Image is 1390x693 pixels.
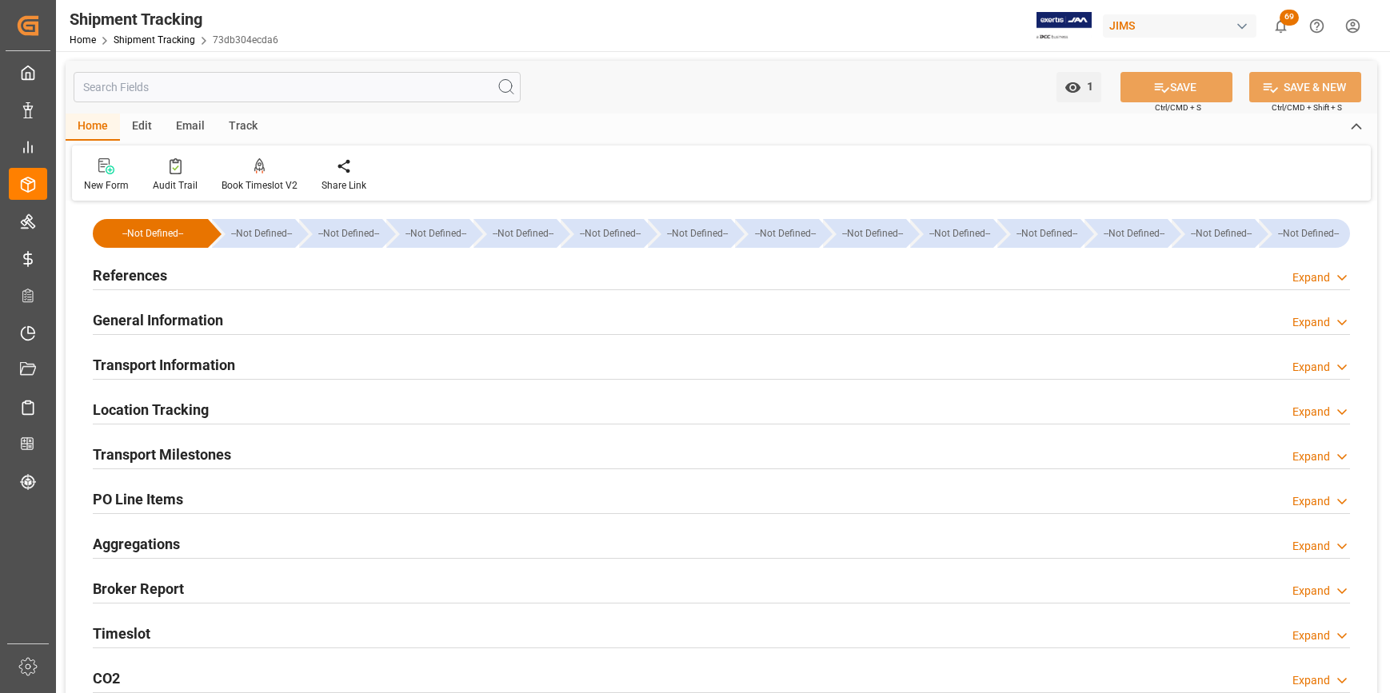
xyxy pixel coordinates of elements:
[1103,14,1256,38] div: JIMS
[93,444,231,465] h2: Transport Milestones
[1292,672,1330,689] div: Expand
[1155,102,1201,114] span: Ctrl/CMD + S
[322,178,366,193] div: Share Link
[1100,219,1168,248] div: --Not Defined--
[1292,493,1330,510] div: Expand
[84,178,129,193] div: New Form
[1292,583,1330,599] div: Expand
[1084,219,1168,248] div: --Not Defined--
[93,533,180,555] h2: Aggregations
[1292,269,1330,286] div: Expand
[577,219,644,248] div: --Not Defined--
[839,219,906,248] div: --Not Defined--
[386,219,469,248] div: --Not Defined--
[489,219,557,248] div: --Not Defined--
[1103,10,1263,41] button: JIMS
[664,219,731,248] div: --Not Defined--
[66,114,120,141] div: Home
[1292,627,1330,644] div: Expand
[1292,359,1330,376] div: Expand
[402,219,469,248] div: --Not Defined--
[1259,219,1350,248] div: --Not Defined--
[561,219,644,248] div: --Not Defined--
[299,219,382,248] div: --Not Defined--
[1299,8,1335,44] button: Help Center
[473,219,557,248] div: --Not Defined--
[70,34,96,46] a: Home
[1013,219,1080,248] div: --Not Defined--
[1120,72,1232,102] button: SAVE
[228,219,295,248] div: --Not Defined--
[114,34,195,46] a: Shipment Tracking
[93,309,223,331] h2: General Information
[1292,404,1330,420] div: Expand
[1249,72,1361,102] button: SAVE & NEW
[93,399,209,420] h2: Location Tracking
[109,219,197,248] div: --Not Defined--
[1275,219,1342,248] div: --Not Defined--
[212,219,295,248] div: --Not Defined--
[1037,12,1092,40] img: Exertis%20JAM%20-%20Email%20Logo.jpg_1722504956.jpg
[751,219,818,248] div: --Not Defined--
[648,219,731,248] div: --Not Defined--
[1292,314,1330,331] div: Expand
[70,7,278,31] div: Shipment Tracking
[823,219,906,248] div: --Not Defined--
[910,219,993,248] div: --Not Defined--
[74,72,521,102] input: Search Fields
[997,219,1080,248] div: --Not Defined--
[735,219,818,248] div: --Not Defined--
[1056,72,1101,102] button: open menu
[93,488,183,510] h2: PO Line Items
[1172,219,1255,248] div: --Not Defined--
[93,667,120,689] h2: CO2
[1272,102,1342,114] span: Ctrl/CMD + Shift + S
[1263,8,1299,44] button: show 69 new notifications
[926,219,993,248] div: --Not Defined--
[1188,219,1255,248] div: --Not Defined--
[217,114,270,141] div: Track
[222,178,298,193] div: Book Timeslot V2
[120,114,164,141] div: Edit
[93,623,150,644] h2: Timeslot
[93,265,167,286] h2: References
[93,354,235,376] h2: Transport Information
[1280,10,1299,26] span: 69
[153,178,198,193] div: Audit Trail
[93,219,208,248] div: --Not Defined--
[1081,80,1093,93] span: 1
[93,578,184,599] h2: Broker Report
[315,219,382,248] div: --Not Defined--
[1292,538,1330,555] div: Expand
[1292,448,1330,465] div: Expand
[164,114,217,141] div: Email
